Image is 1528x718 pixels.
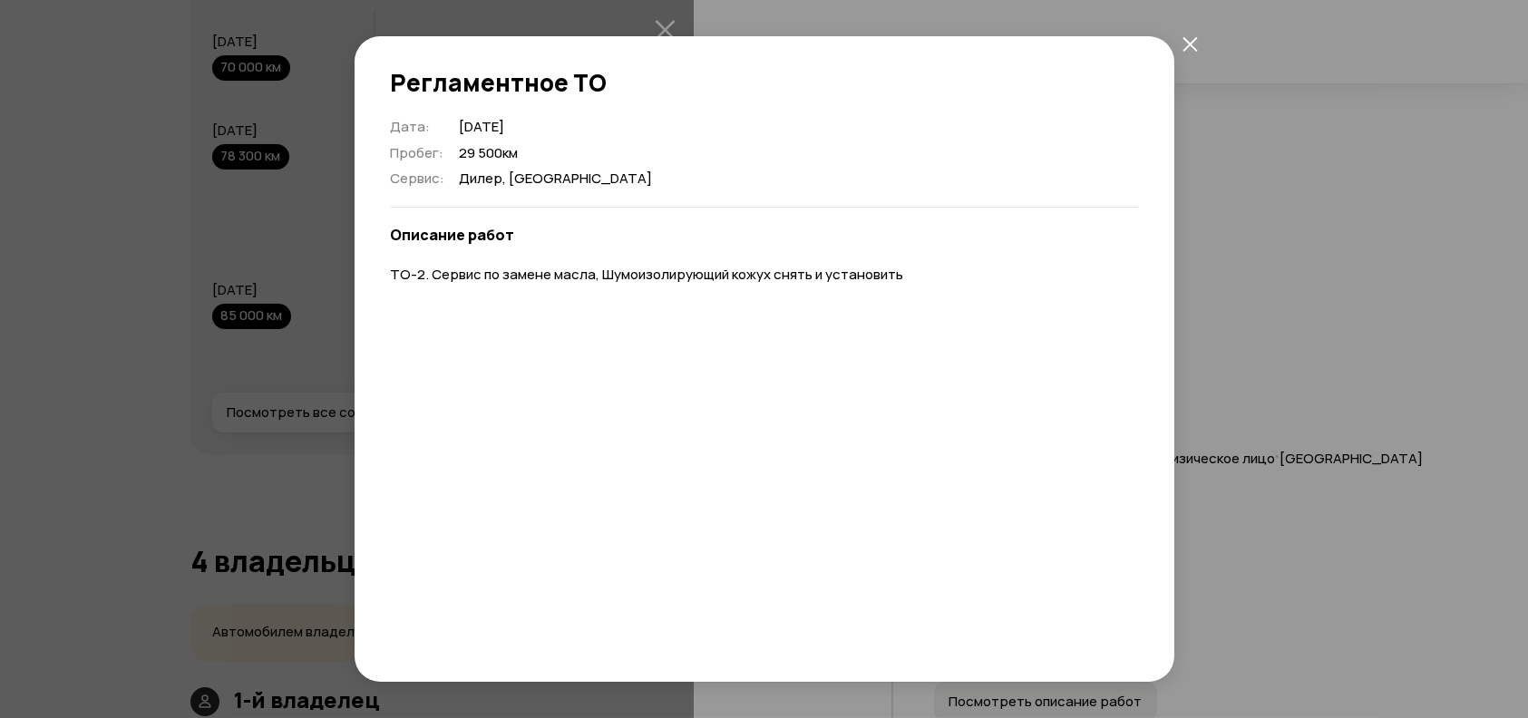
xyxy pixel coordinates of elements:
span: 29 500 км [460,144,653,163]
span: Пробег : [391,143,444,162]
h5: Описание работ [391,226,1138,244]
p: ТО-2. Сервис по замене масла, Шумоизолирующий кожух снять и установить [391,266,1138,285]
span: Дата : [391,117,431,136]
span: Сервис : [391,169,445,188]
h2: Регламентное ТО [391,69,1138,96]
span: [DATE] [460,118,653,137]
button: закрыть [1174,27,1207,60]
span: Дилер, [GEOGRAPHIC_DATA] [460,170,653,189]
